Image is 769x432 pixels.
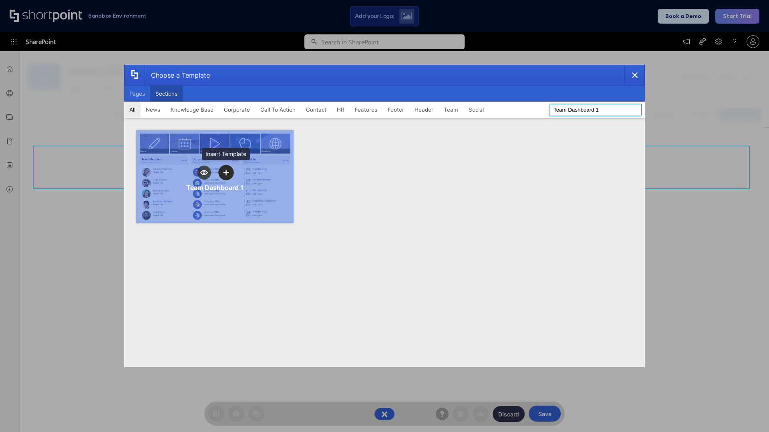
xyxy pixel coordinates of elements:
[409,102,439,118] button: Header
[255,102,301,118] button: Call To Action
[463,102,489,118] button: Social
[382,102,409,118] button: Footer
[124,102,141,118] button: All
[165,102,219,118] button: Knowledge Base
[332,102,350,118] button: HR
[219,102,255,118] button: Corporate
[186,184,244,192] div: Team Dashboard 1
[124,65,645,367] div: template selector
[729,394,769,432] iframe: Chat Widget
[439,102,463,118] button: Team
[124,86,150,102] button: Pages
[145,65,210,85] div: Choose a Template
[350,102,382,118] button: Features
[150,86,183,102] button: Sections
[550,104,642,116] input: Search
[141,102,165,118] button: News
[301,102,332,118] button: Contact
